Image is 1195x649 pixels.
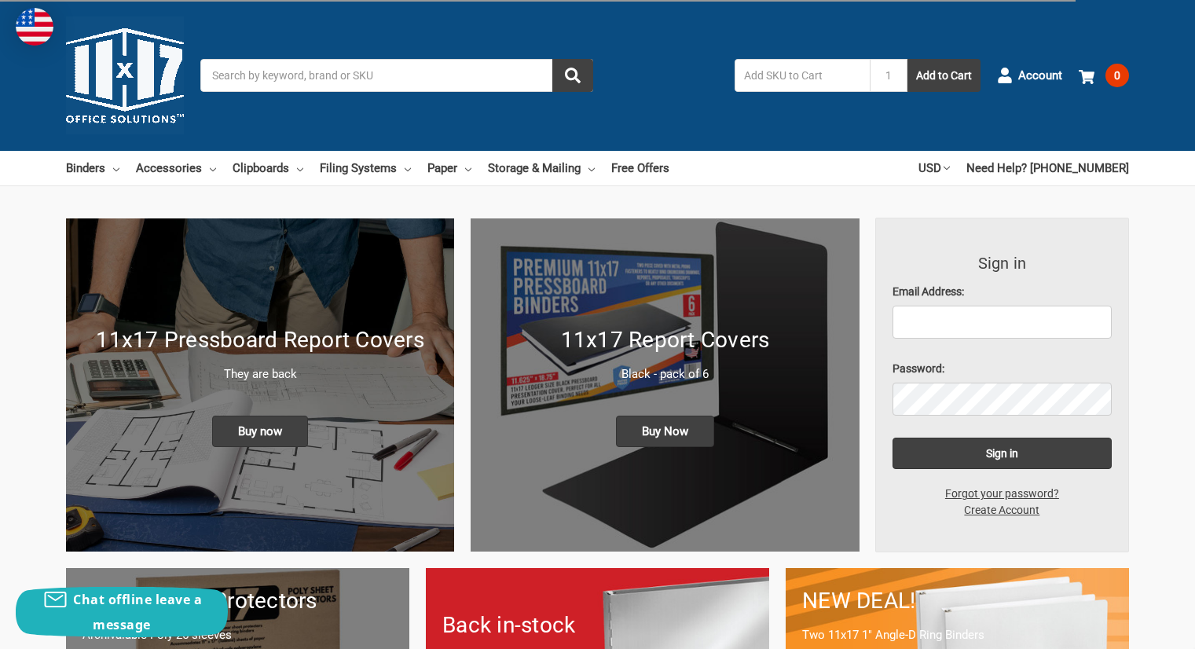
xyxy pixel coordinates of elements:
[82,585,393,618] h1: 11x17 Sheet Protectors
[82,324,438,357] h1: 11x17 Pressboard Report Covers
[66,218,454,552] img: New 11x17 Pressboard Binders
[471,218,859,552] img: 11x17 Report Covers
[320,151,411,185] a: Filing Systems
[16,587,228,637] button: Chat offline leave a message
[1105,64,1129,87] span: 0
[997,55,1062,96] a: Account
[136,151,216,185] a: Accessories
[427,151,471,185] a: Paper
[893,284,1113,300] label: Email Address:
[966,151,1129,185] a: Need Help? [PHONE_NUMBER]
[16,8,53,46] img: duty and tax information for United States
[212,416,308,447] span: Buy now
[66,218,454,552] a: New 11x17 Pressboard Binders 11x17 Pressboard Report Covers They are back Buy now
[82,626,393,644] p: Archivalable Poly 25 sleeves
[73,591,202,633] span: Chat offline leave a message
[918,151,950,185] a: USD
[955,502,1048,519] a: Create Account
[937,486,1068,502] a: Forgot your password?
[487,365,842,383] p: Black - pack of 6
[66,16,184,134] img: 11x17.com
[200,59,593,92] input: Search by keyword, brand or SKU
[907,59,981,92] button: Add to Cart
[1079,55,1129,96] a: 0
[802,626,1113,644] p: Two 11x17 1" Angle-D Ring Binders
[488,151,595,185] a: Storage & Mailing
[611,151,669,185] a: Free Offers
[893,361,1113,377] label: Password:
[735,59,870,92] input: Add SKU to Cart
[66,151,119,185] a: Binders
[442,609,753,642] h1: Back in-stock
[802,585,1113,618] h1: NEW DEAL!
[487,324,842,357] h1: 11x17 Report Covers
[233,151,303,185] a: Clipboards
[82,365,438,383] p: They are back
[893,438,1113,469] input: Sign in
[893,251,1113,275] h3: Sign in
[616,416,714,447] span: Buy Now
[471,218,859,552] a: 11x17 Report Covers 11x17 Report Covers Black - pack of 6 Buy Now
[1018,67,1062,85] span: Account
